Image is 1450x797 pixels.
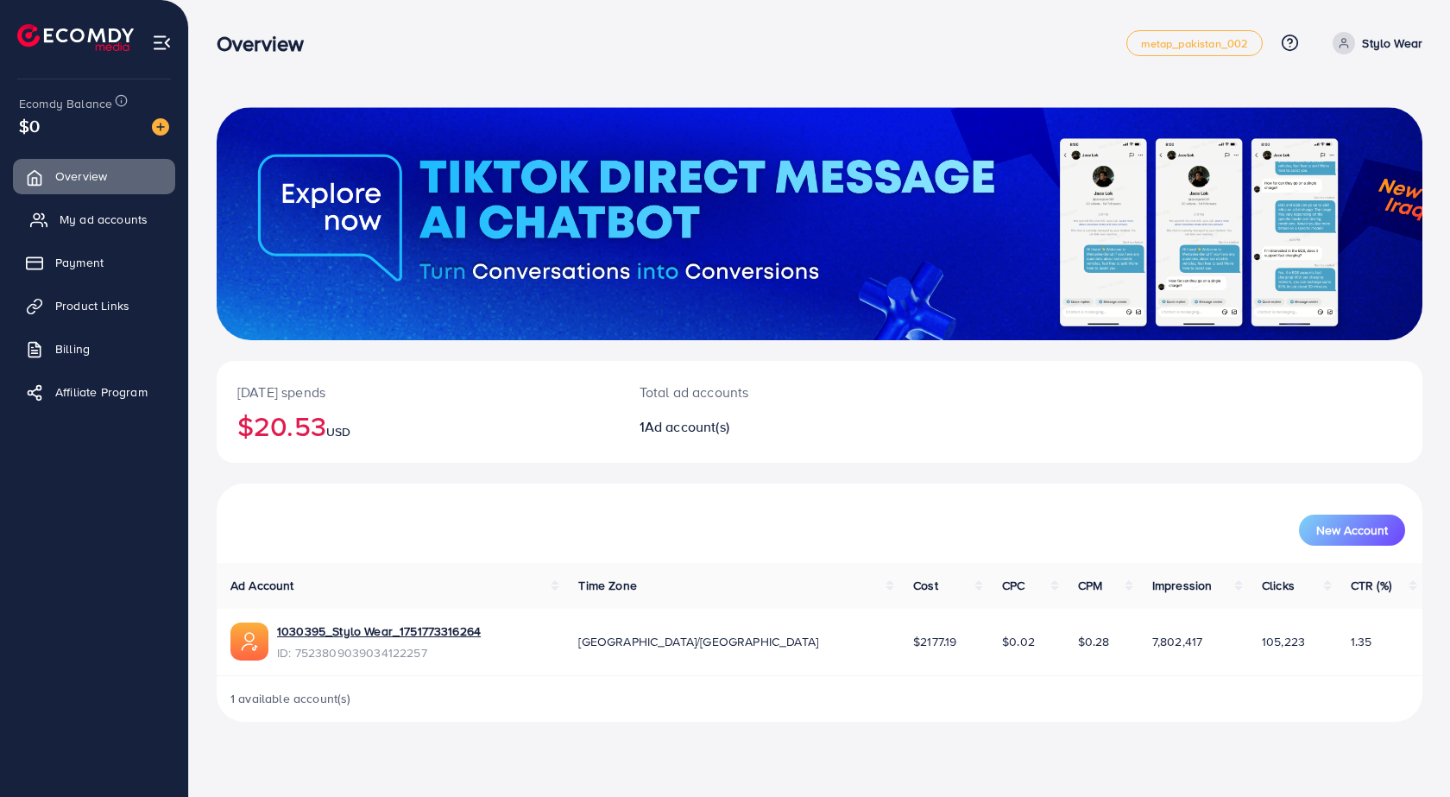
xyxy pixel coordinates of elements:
p: Total ad accounts [640,382,899,402]
span: CTR (%) [1351,577,1391,594]
img: menu [152,33,172,53]
span: $0.02 [1002,633,1035,650]
span: Ad Account [230,577,294,594]
span: Impression [1152,577,1213,594]
h3: Overview [217,31,318,56]
span: $2177.19 [913,633,956,650]
img: logo [17,24,134,51]
span: [GEOGRAPHIC_DATA]/[GEOGRAPHIC_DATA] [578,633,818,650]
a: Overview [13,159,175,193]
span: metap_pakistan_002 [1141,38,1249,49]
a: 1030395_Stylo Wear_1751773316264 [277,623,481,640]
span: Product Links [55,297,129,314]
img: ic-ads-acc.e4c84228.svg [230,623,268,661]
a: Billing [13,332,175,366]
span: USD [326,423,350,440]
span: New Account [1316,524,1388,536]
span: Ad account(s) [645,417,729,436]
span: Affiliate Program [55,383,148,401]
span: $0 [19,113,40,138]
span: Ecomdy Balance [19,95,112,112]
a: Product Links [13,288,175,323]
span: 1.35 [1351,633,1372,650]
span: $0.28 [1078,633,1110,650]
span: Payment [55,254,104,271]
span: Time Zone [578,577,636,594]
span: 7,802,417 [1152,633,1202,650]
span: CPM [1078,577,1102,594]
h2: 1 [640,419,899,435]
span: Billing [55,340,90,357]
span: Overview [55,168,107,185]
span: My ad accounts [60,211,148,228]
button: New Account [1299,515,1405,546]
a: Affiliate Program [13,375,175,409]
p: Stylo Wear [1362,33,1422,54]
a: Stylo Wear [1326,32,1422,54]
a: Payment [13,245,175,280]
span: Cost [913,577,938,594]
a: metap_pakistan_002 [1126,30,1264,56]
img: image [152,118,169,136]
span: CPC [1002,577,1024,594]
span: ID: 7523809039034122257 [277,644,481,661]
span: 1 available account(s) [230,690,351,707]
h2: $20.53 [237,409,598,442]
a: My ad accounts [13,202,175,237]
p: [DATE] spends [237,382,598,402]
span: 105,223 [1262,633,1305,650]
span: Clicks [1262,577,1295,594]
